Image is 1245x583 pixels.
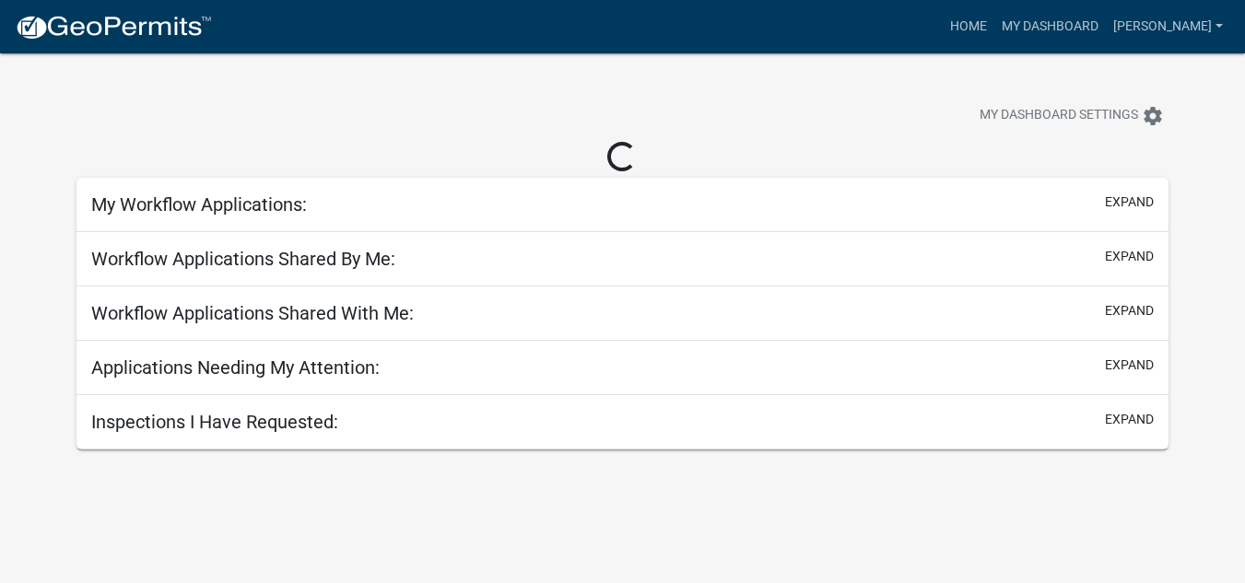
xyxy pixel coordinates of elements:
a: Home [943,9,994,44]
a: My Dashboard [994,9,1106,44]
button: My Dashboard Settingssettings [965,98,1179,134]
button: expand [1105,356,1154,375]
h5: Inspections I Have Requested: [91,411,338,433]
h5: Workflow Applications Shared With Me: [91,302,414,324]
button: expand [1105,192,1154,212]
span: My Dashboard Settings [980,105,1138,127]
button: expand [1105,247,1154,266]
h5: Workflow Applications Shared By Me: [91,248,395,270]
i: settings [1142,105,1164,127]
a: [PERSON_NAME] [1106,9,1230,44]
h5: Applications Needing My Attention: [91,356,380,379]
h5: My Workflow Applications: [91,193,307,216]
button: expand [1105,301,1154,321]
button: expand [1105,410,1154,429]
